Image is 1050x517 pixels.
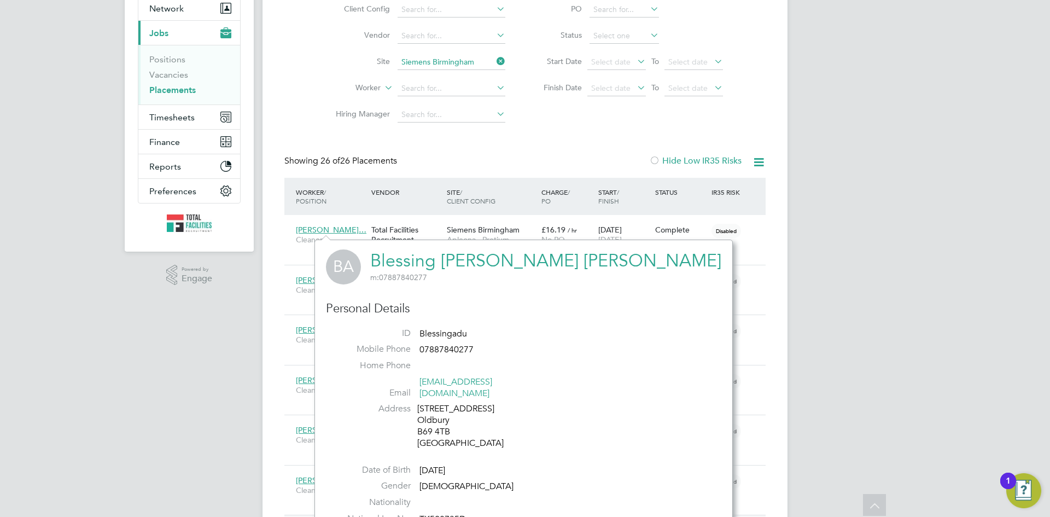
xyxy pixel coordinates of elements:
label: Start Date [533,56,582,66]
div: Status [652,182,709,202]
span: £16.19 [541,225,565,235]
div: Start [596,182,652,211]
label: Hide Low IR35 Risks [649,155,742,166]
span: Finance [149,137,180,147]
span: Select date [591,57,631,67]
span: Blessingadu [419,328,467,339]
a: Blessing [PERSON_NAME] [PERSON_NAME] [370,250,721,271]
span: [PERSON_NAME]… [296,325,366,335]
span: [DEMOGRAPHIC_DATA] [419,481,514,492]
label: Worker [318,83,381,94]
span: To [648,80,662,95]
span: Preferences [149,186,196,196]
label: Nationality [334,497,411,508]
a: [PERSON_NAME]…CleanerTotal Facilities Recruitment LimitedSiemens BirminghamApleona - Pretium£16.1... [293,219,766,228]
button: Finance [138,130,240,154]
div: Jobs [138,45,240,104]
span: Engage [182,274,212,283]
span: Reports [149,161,181,172]
span: BA [326,249,361,284]
input: Search for... [398,55,505,70]
a: Placements [149,85,196,95]
span: / hr [568,226,577,234]
div: Vendor [369,182,444,202]
span: Cleaner [296,485,366,495]
a: [PERSON_NAME]…CleanerTotal Facilities Recruitment LimitedSiemens BirminghamApleona - Pretium£16.9... [293,319,766,328]
span: Select date [668,83,708,93]
input: Search for... [398,2,505,18]
a: Go to home page [138,214,241,232]
span: / Finish [598,188,619,205]
div: [DATE] [596,219,652,250]
span: [DATE] [419,465,445,476]
a: [PERSON_NAME]…CleanerTotal Facilities Recruitment LimitedSiemens BirminghamApleona - Pretium£16.9... [293,269,766,278]
button: Timesheets [138,105,240,129]
span: [PERSON_NAME]… [296,225,366,235]
input: Search for... [398,81,505,96]
button: Jobs [138,21,240,45]
span: Powered by [182,265,212,274]
a: Powered byEngage [166,265,213,286]
div: Complete [655,225,707,235]
a: Vacancies [149,69,188,80]
label: Email [334,387,411,399]
label: Gender [334,480,411,492]
span: 07887840277 [419,345,474,356]
div: IR35 Risk [709,182,746,202]
h3: Personal Details [326,301,721,317]
label: Site [327,56,390,66]
span: 26 Placements [320,155,397,166]
span: [PERSON_NAME]… [296,275,366,285]
div: Total Facilities Recruitment Limited [369,219,444,260]
span: [DATE] [598,235,622,245]
span: m: [370,272,379,282]
a: [EMAIL_ADDRESS][DOMAIN_NAME] [419,376,492,399]
a: [PERSON_NAME]CleanerTotal Facilities Recruitment LimitedSiemens BirminghamApleona - Pretium£16.99... [293,469,766,479]
label: Status [533,30,582,40]
div: Site [444,182,539,211]
span: 26 of [320,155,340,166]
span: / PO [541,188,570,205]
a: [PERSON_NAME]CleanerTotal Facilities Recruitment LimitedSiemens BirminghamApleona - Pretium£16.99... [293,419,766,428]
span: Select date [591,83,631,93]
input: Search for... [590,2,659,18]
label: Client Config [327,4,390,14]
label: Hiring Manager [327,109,390,119]
span: Cleaner [296,285,366,295]
span: Jobs [149,28,168,38]
input: Select one [590,28,659,44]
input: Search for... [398,28,505,44]
span: 07887840277 [370,272,427,282]
span: No PO [541,235,565,245]
div: Worker [293,182,369,211]
div: Showing [284,155,399,167]
span: Disabled [711,224,741,238]
input: Search for... [398,107,505,123]
span: Siemens Birmingham [447,225,520,235]
span: To [648,54,662,68]
span: / Client Config [447,188,495,205]
button: Reports [138,154,240,178]
label: PO [533,4,582,14]
label: Date of Birth [334,464,411,476]
label: Home Phone [334,360,411,371]
span: [PERSON_NAME] [296,475,359,485]
div: [STREET_ADDRESS] Oldbury B69 4TB [GEOGRAPHIC_DATA] [417,403,521,449]
span: / Position [296,188,326,205]
label: ID [334,328,411,339]
span: Cleaner [296,435,366,445]
span: Select date [668,57,708,67]
span: Cleaner [296,235,366,245]
span: Cleaner [296,385,366,395]
div: Charge [539,182,596,211]
label: Vendor [327,30,390,40]
button: Preferences [138,179,240,203]
span: [PERSON_NAME] [296,425,359,435]
label: Address [334,403,411,415]
a: [PERSON_NAME]CleanerTotal Facilities Recruitment LimitedSiemens BirminghamApleona - Pretium£16.99... [293,369,766,379]
span: Network [149,3,184,14]
span: Apleona - Pretium [447,235,536,245]
a: Positions [149,54,185,65]
label: Finish Date [533,83,582,92]
span: Timesheets [149,112,195,123]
